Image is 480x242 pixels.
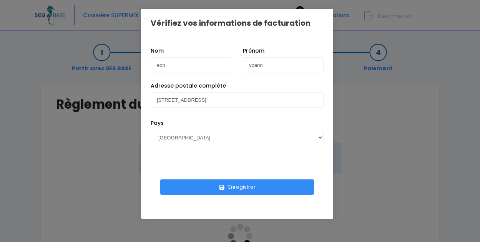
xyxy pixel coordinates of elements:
button: Enregistrer [160,179,314,195]
label: Prénom [243,47,264,55]
label: Adresse postale complète [151,82,226,90]
h1: Vérifiez vos informations de facturation [151,18,311,28]
label: Pays [151,119,164,127]
label: Nom [151,47,164,55]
